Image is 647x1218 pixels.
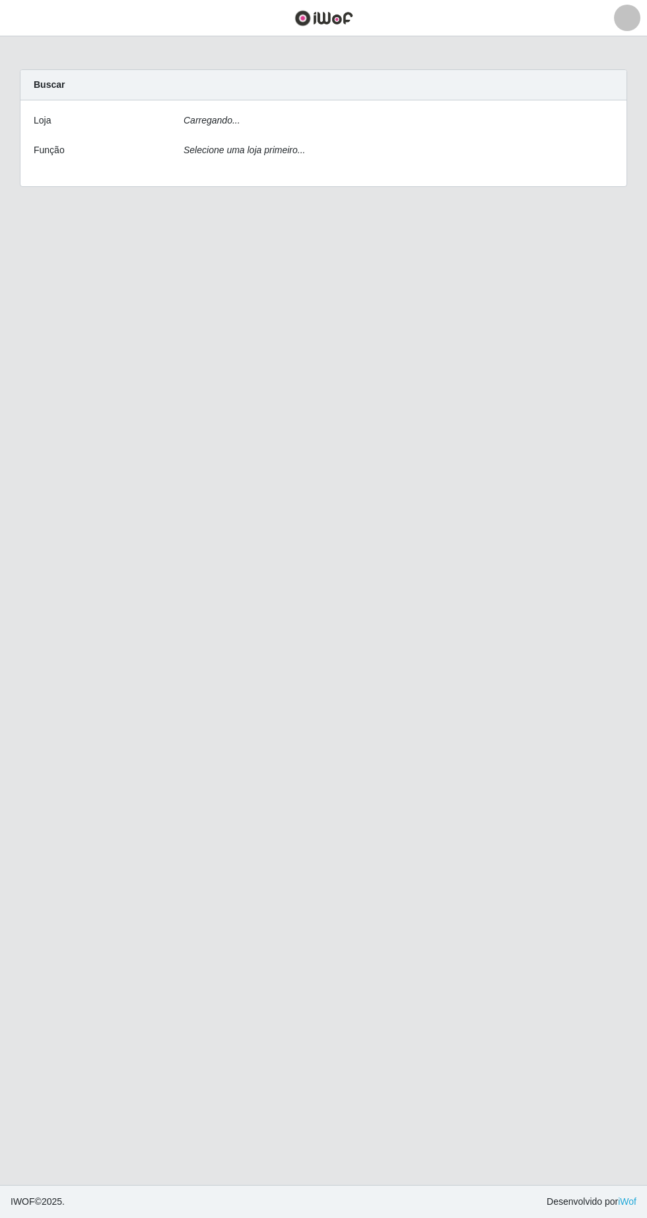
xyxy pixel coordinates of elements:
[11,1195,65,1209] span: © 2025 .
[34,79,65,90] strong: Buscar
[294,10,353,26] img: CoreUI Logo
[184,115,240,125] i: Carregando...
[618,1196,636,1207] a: iWof
[34,143,65,157] label: Função
[34,114,51,127] label: Loja
[547,1195,636,1209] span: Desenvolvido por
[184,145,305,155] i: Selecione uma loja primeiro...
[11,1196,35,1207] span: IWOF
